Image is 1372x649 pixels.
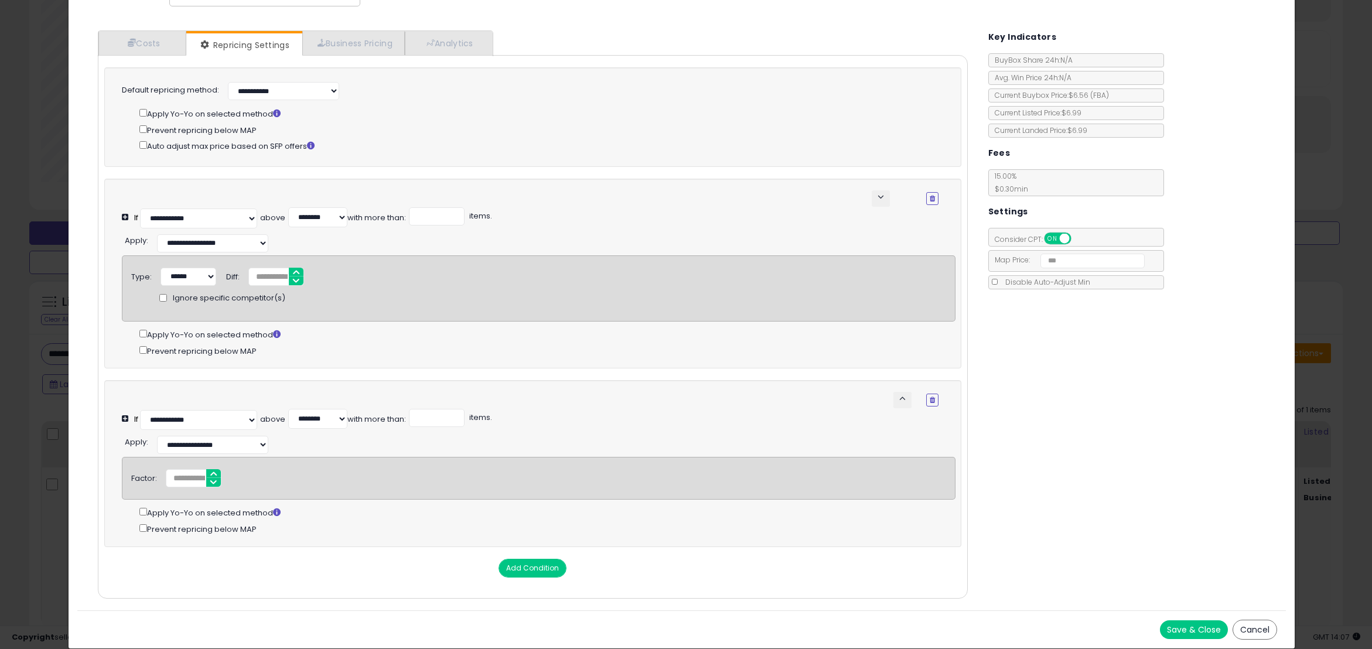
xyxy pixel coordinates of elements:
div: : [125,433,148,448]
div: Factor: [131,469,157,484]
span: ON [1045,234,1060,244]
i: Remove Condition [930,397,935,404]
span: Apply [125,436,146,448]
span: Current Listed Price: $6.99 [989,108,1081,118]
span: Current Buybox Price: [989,90,1109,100]
span: keyboard_arrow_up [897,393,908,404]
span: items. [467,210,492,221]
button: Cancel [1233,620,1277,640]
button: Save & Close [1160,620,1228,639]
a: Repricing Settings [186,33,301,57]
span: Avg. Win Price 24h: N/A [989,73,1071,83]
h5: Key Indicators [988,30,1057,45]
span: BuyBox Share 24h: N/A [989,55,1073,65]
div: above [260,414,285,425]
span: Current Landed Price: $6.99 [989,125,1087,135]
span: Ignore specific competitor(s) [173,293,285,304]
div: Prevent repricing below MAP [139,344,955,357]
i: Remove Condition [930,195,935,202]
span: ( FBA ) [1090,90,1109,100]
span: $0.30 min [989,184,1028,194]
a: Business Pricing [302,31,405,55]
div: Auto adjust max price based on SFP offers [139,139,938,152]
span: Apply [125,235,146,246]
div: Type: [131,268,152,283]
span: items. [467,412,492,423]
div: Prevent repricing below MAP [139,522,955,535]
span: Consider CPT: [989,234,1087,244]
div: Diff: [226,268,240,283]
div: Apply Yo-Yo on selected method [139,505,955,519]
h5: Settings [988,204,1028,219]
label: Default repricing method: [122,85,219,96]
span: $6.56 [1069,90,1109,100]
div: Apply Yo-Yo on selected method [139,327,955,341]
div: Apply Yo-Yo on selected method [139,107,938,120]
span: 15.00 % [989,171,1028,194]
div: Prevent repricing below MAP [139,123,938,136]
span: Map Price: [989,255,1145,265]
div: : [125,231,148,247]
div: with more than: [347,213,406,224]
a: Analytics [405,31,492,55]
h5: Fees [988,146,1011,160]
span: OFF [1069,234,1088,244]
button: Add Condition [499,559,566,578]
a: Costs [98,31,186,55]
span: Disable Auto-Adjust Min [999,277,1090,287]
div: above [260,213,285,224]
span: keyboard_arrow_down [875,192,886,203]
div: with more than: [347,414,406,425]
